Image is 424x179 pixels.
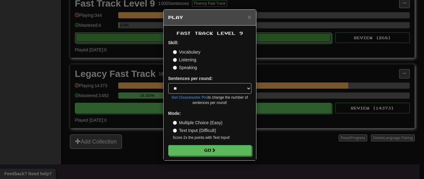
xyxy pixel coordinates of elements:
input: Text Input (Difficult) [173,129,177,133]
input: Vocabulary [173,50,177,54]
small: to change the number of sentences per round! [168,95,251,106]
button: Close [247,14,251,20]
button: Go [168,145,251,156]
label: Listening [173,57,196,63]
label: Speaking [173,64,197,71]
strong: Skill: [168,40,178,45]
span: Fast Track Level 9 [177,31,243,36]
label: Vocabulary [173,49,201,55]
label: Multiple Choice (Easy) [173,120,223,126]
span: × [247,13,251,21]
h5: Play [168,14,251,21]
input: Speaking [173,66,177,70]
input: Multiple Choice (Easy) [173,121,177,125]
label: Sentences per round: [168,75,213,82]
a: Get Clozemaster Pro [172,95,208,100]
strong: Mode: [168,111,181,116]
small: Score 2x the points with Text Input ! [173,135,251,140]
label: Text Input (Difficult) [173,127,216,134]
input: Listening [173,58,177,62]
